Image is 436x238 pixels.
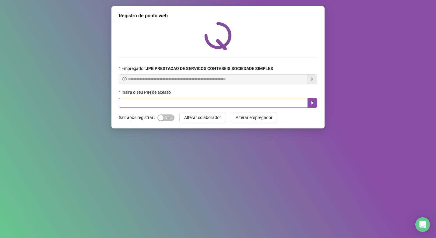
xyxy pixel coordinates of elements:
span: info-circle [122,77,127,81]
button: Alterar colaborador [179,113,226,122]
span: Alterar colaborador [184,114,221,121]
span: Empregador : [121,65,273,72]
span: caret-right [310,100,315,105]
strong: JPB PRESTACAO DE SERVICOS CONTABEIS SOCIEDADE SIMPLES [146,66,273,71]
div: Registro de ponto web [119,12,317,19]
img: QRPoint [204,22,232,50]
label: Insira o seu PIN de acesso [119,89,175,96]
div: Open Intercom Messenger [415,217,430,232]
label: Sair após registrar [119,113,157,122]
button: Alterar empregador [231,113,277,122]
span: Alterar empregador [236,114,272,121]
